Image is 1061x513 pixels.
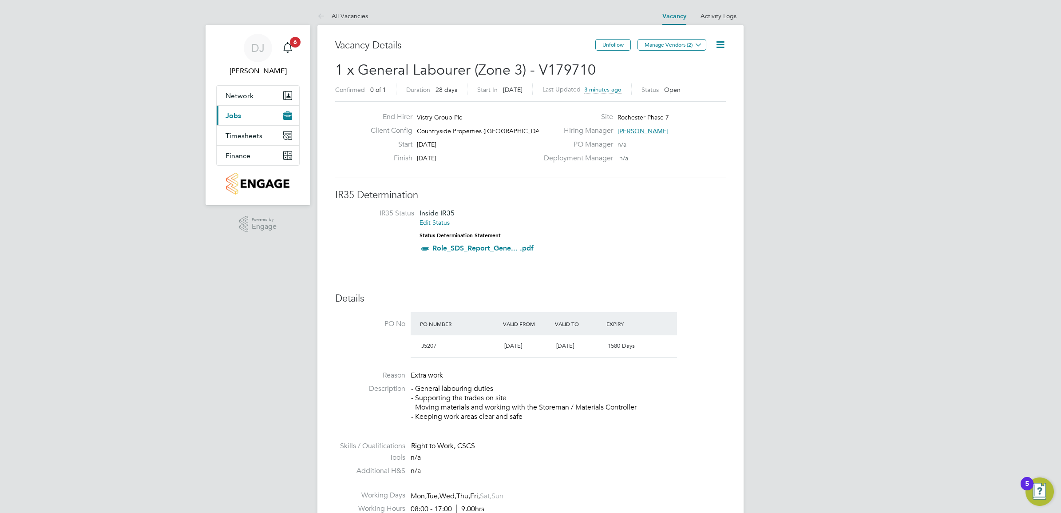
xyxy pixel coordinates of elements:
span: 6 [290,37,301,48]
button: Open Resource Center, 5 new notifications [1025,477,1054,506]
span: [DATE] [417,154,436,162]
span: David Jones [216,66,300,76]
span: n/a [618,140,626,148]
label: Working Days [335,491,405,500]
span: [DATE] [417,140,436,148]
span: 1 x General Labourer (Zone 3) - V179710 [335,61,596,79]
span: Engage [252,223,277,231]
label: Additional H&S [335,466,405,476]
span: Sat, [480,492,491,501]
span: Timesheets [226,131,262,140]
button: Unfollow [595,39,631,51]
span: 1580 Days [608,342,635,350]
span: Mon, [411,492,427,501]
a: Powered byEngage [239,216,277,233]
label: IR35 Status [344,209,414,218]
label: Start In [477,86,498,94]
span: Inside IR35 [420,209,455,217]
span: Jobs [226,111,241,120]
a: 6 [279,34,297,62]
span: 3 minutes ago [584,86,622,93]
button: Manage Vendors (2) [637,39,706,51]
button: Network [217,86,299,105]
nav: Main navigation [206,25,310,205]
label: Confirmed [335,86,365,94]
h3: Details [335,292,726,305]
span: Finance [226,151,250,160]
span: [DATE] [503,86,523,94]
span: Powered by [252,216,277,223]
label: Tools [335,453,405,462]
label: Start [364,140,412,149]
a: Edit Status [420,219,450,227]
span: Fri, [470,492,480,501]
h3: IR35 Determination [335,189,726,202]
button: Jobs [217,106,299,125]
span: Tue, [427,492,439,501]
label: PO Manager [538,140,613,149]
label: Finish [364,154,412,163]
span: 28 days [435,86,457,94]
a: Activity Logs [701,12,736,20]
span: Open [664,86,681,94]
span: Sun [491,492,503,501]
label: Site [538,112,613,122]
span: Rochester Phase 7 [618,113,669,121]
p: - General labouring duties - Supporting the trades on site - Moving materials and working with th... [411,384,726,421]
label: Duration [406,86,430,94]
a: Go to home page [216,173,300,195]
label: Skills / Qualifications [335,441,405,451]
img: countryside-properties-logo-retina.png [226,173,289,195]
button: Timesheets [217,126,299,145]
a: DJ[PERSON_NAME] [216,34,300,76]
span: Extra work [411,371,443,380]
label: Last Updated [542,85,581,93]
div: PO Number [418,316,501,332]
a: Role_SDS_Report_Gene... .pdf [432,244,534,252]
label: Deployment Manager [538,154,613,163]
span: n/a [619,154,628,162]
button: Finance [217,146,299,165]
span: Vistry Group Plc [417,113,462,121]
a: Vacancy [662,12,686,20]
span: [DATE] [556,342,574,350]
label: Hiring Manager [538,126,613,135]
strong: Status Determination Statement [420,232,501,239]
label: PO No [335,319,405,329]
span: Network [226,91,253,100]
span: n/a [411,453,421,462]
div: Right to Work, CSCS [411,441,726,451]
span: Countryside Properties ([GEOGRAPHIC_DATA]) Ltd t/a Roch… [417,127,593,135]
div: Valid From [501,316,553,332]
span: n/a [411,466,421,475]
div: Expiry [604,316,656,332]
a: All Vacancies [317,12,368,20]
span: DJ [251,42,265,54]
label: Reason [335,371,405,380]
div: 5 [1025,484,1029,495]
label: End Hirer [364,112,412,122]
label: Client Config [364,126,412,135]
span: [PERSON_NAME] [618,127,669,135]
label: Description [335,384,405,394]
span: [DATE] [504,342,522,350]
span: Wed, [439,492,456,501]
h3: Vacancy Details [335,39,595,52]
span: J5207 [421,342,436,350]
div: Valid To [553,316,605,332]
label: Status [641,86,659,94]
span: Thu, [456,492,470,501]
span: 0 of 1 [370,86,386,94]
